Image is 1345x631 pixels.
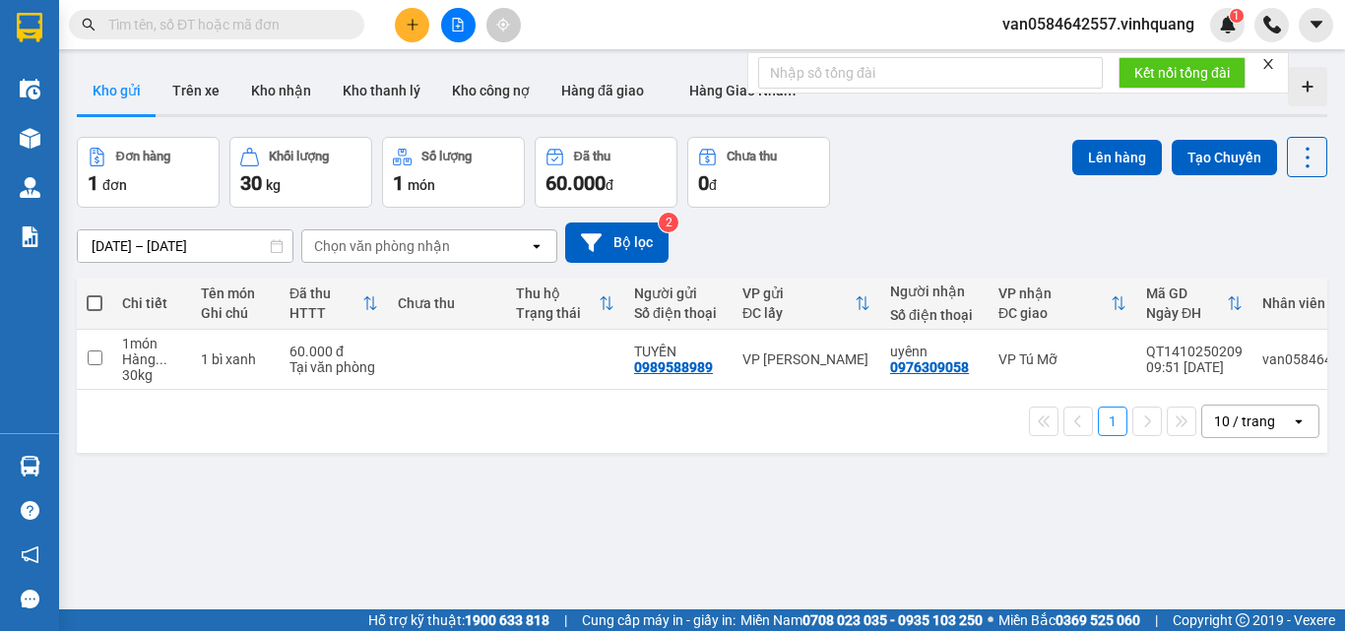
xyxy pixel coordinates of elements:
th: Toggle SortBy [733,278,880,330]
img: warehouse-icon [20,456,40,476]
span: | [564,609,567,631]
span: Miền Bắc [998,609,1140,631]
sup: 2 [659,213,678,232]
svg: open [529,238,544,254]
span: message [21,590,39,608]
span: search [82,18,96,32]
button: Trên xe [157,67,235,114]
div: Thu hộ [516,285,599,301]
span: Hỗ trợ kỹ thuật: [368,609,549,631]
button: Số lượng1món [382,137,525,208]
span: kg [266,177,281,193]
button: Chưa thu0đ [687,137,830,208]
button: Kết nối tổng đài [1119,57,1246,89]
span: 60.000 [545,171,606,195]
div: VP Tú Mỡ [998,351,1126,367]
span: close [1261,57,1275,71]
span: đơn [102,177,127,193]
span: copyright [1236,613,1249,627]
img: warehouse-icon [20,79,40,99]
strong: 0369 525 060 [1056,612,1140,628]
div: Tại văn phòng [289,359,378,375]
div: Chưa thu [398,295,496,311]
div: Số điện thoại [890,307,979,323]
input: Select a date range. [78,230,292,262]
img: logo-vxr [17,13,42,42]
span: 1 [88,171,98,195]
span: ... [156,351,167,367]
input: Nhập số tổng đài [758,57,1103,89]
span: 30 [240,171,262,195]
div: uyênn [890,344,979,359]
div: QT1410250209 [1146,344,1243,359]
button: Kho công nợ [436,67,545,114]
div: Chi tiết [122,295,181,311]
div: 1 bì xanh [201,351,270,367]
input: Tìm tên, số ĐT hoặc mã đơn [108,14,341,35]
th: Toggle SortBy [280,278,388,330]
div: 09:51 [DATE] [1146,359,1243,375]
button: Đơn hàng1đơn [77,137,220,208]
img: warehouse-icon [20,177,40,198]
img: phone-icon [1263,16,1281,33]
span: 0 [698,171,709,195]
button: Kho nhận [235,67,327,114]
svg: open [1291,413,1307,429]
span: notification [21,545,39,564]
div: 1 món [122,336,181,351]
button: 1 [1098,407,1127,436]
div: Người nhận [890,284,979,299]
strong: 0708 023 035 - 0935 103 250 [802,612,983,628]
div: ĐC lấy [742,305,855,321]
span: | [1155,609,1158,631]
div: 0989588989 [634,359,713,375]
button: Khối lượng30kg [229,137,372,208]
div: TUYẾN [634,344,723,359]
span: đ [606,177,613,193]
button: Lên hàng [1072,140,1162,175]
span: caret-down [1308,16,1325,33]
div: 0976309058 [890,359,969,375]
img: icon-new-feature [1219,16,1237,33]
div: 60.000 đ [289,344,378,359]
button: caret-down [1299,8,1333,42]
div: Ghi chú [201,305,270,321]
span: plus [406,18,419,32]
div: Đơn hàng [116,150,170,163]
button: Đã thu60.000đ [535,137,677,208]
span: 1 [1233,9,1240,23]
button: Bộ lọc [565,222,669,263]
div: VP nhận [998,285,1111,301]
div: 30 kg [122,367,181,383]
th: Toggle SortBy [1136,278,1252,330]
div: VP gửi [742,285,855,301]
div: Tên món [201,285,270,301]
img: warehouse-icon [20,128,40,149]
span: món [408,177,435,193]
div: Đã thu [574,150,610,163]
span: Hàng Giao Nhầm [689,83,796,98]
span: question-circle [21,501,39,520]
div: Khối lượng [269,150,329,163]
button: Kho gửi [77,67,157,114]
th: Toggle SortBy [506,278,624,330]
div: Hàng thông thường [122,351,181,367]
button: Tạo Chuyến [1172,140,1277,175]
div: Mã GD [1146,285,1227,301]
div: Số điện thoại [634,305,723,321]
div: Chọn văn phòng nhận [314,236,450,256]
strong: 1900 633 818 [465,612,549,628]
img: solution-icon [20,226,40,247]
button: file-add [441,8,476,42]
span: aim [496,18,510,32]
div: Chưa thu [727,150,777,163]
div: Trạng thái [516,305,599,321]
span: file-add [451,18,465,32]
button: Kho thanh lý [327,67,436,114]
span: Cung cấp máy in - giấy in: [582,609,736,631]
th: Toggle SortBy [989,278,1136,330]
div: Số lượng [421,150,472,163]
div: Tạo kho hàng mới [1288,67,1327,106]
div: HTTT [289,305,362,321]
div: Ngày ĐH [1146,305,1227,321]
